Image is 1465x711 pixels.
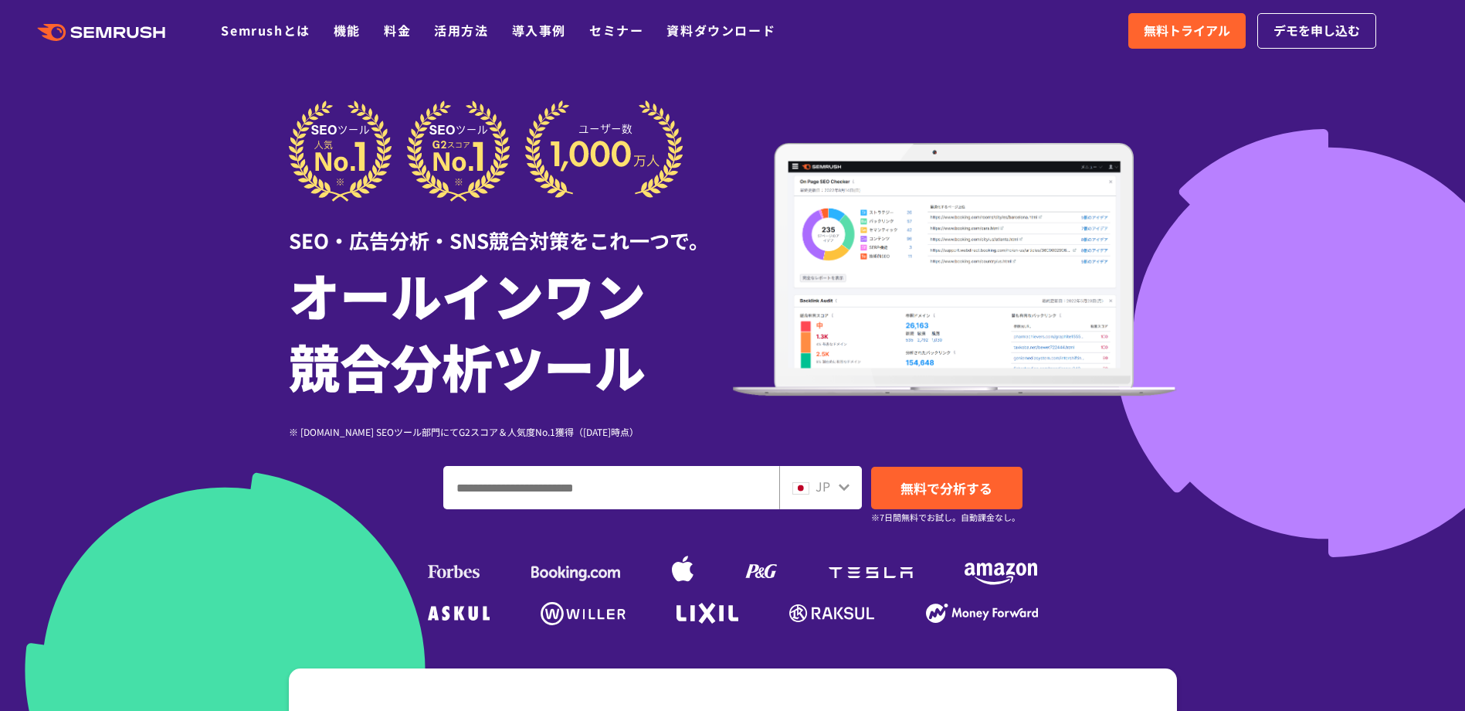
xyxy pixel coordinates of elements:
span: 無料トライアル [1144,21,1230,41]
a: セミナー [589,21,643,39]
span: 無料で分析する [900,478,992,498]
a: デモを申し込む [1257,13,1376,49]
a: 活用方法 [434,21,488,39]
a: 無料トライアル [1128,13,1246,49]
h1: オールインワン 競合分析ツール [289,259,733,401]
input: ドメイン、キーワードまたはURLを入力してください [444,467,778,509]
small: ※7日間無料でお試し。自動課金なし。 [871,510,1020,525]
div: ※ [DOMAIN_NAME] SEOツール部門にてG2スコア＆人気度No.1獲得（[DATE]時点） [289,424,733,439]
span: デモを申し込む [1273,21,1360,41]
a: 無料で分析する [871,467,1022,509]
a: Semrushとは [221,21,310,39]
a: 機能 [334,21,361,39]
span: JP [816,477,830,495]
a: 資料ダウンロード [666,21,775,39]
a: 導入事例 [512,21,566,39]
div: SEO・広告分析・SNS競合対策をこれ一つで。 [289,202,733,255]
a: 料金 [384,21,411,39]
